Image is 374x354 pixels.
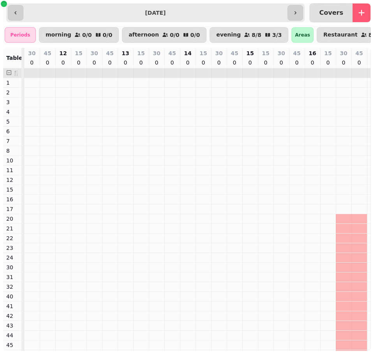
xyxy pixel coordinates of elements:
p: 42 [6,312,18,320]
p: 23 [6,244,18,252]
p: 8 [6,147,18,155]
p: 20 [6,215,18,223]
p: 3 / 3 [272,32,282,38]
p: 41 [6,302,18,310]
p: 22 [6,234,18,242]
p: 3 [6,98,18,106]
p: 0 [356,59,362,66]
p: 4 [6,108,18,116]
p: 45 [355,49,363,57]
p: 31 [6,273,18,281]
p: 30 [277,49,285,57]
p: 7 [6,137,18,145]
p: 15 [324,49,332,57]
p: 0 [29,59,35,66]
span: 🍴 Restaurant [13,70,56,76]
p: 15 [75,49,82,57]
p: 0 [231,59,238,66]
p: 11 [6,166,18,174]
p: 44 [6,331,18,339]
p: 0 [278,59,284,66]
p: 30 [6,263,18,271]
p: 10 [6,157,18,164]
p: 0 [185,59,191,66]
p: 0 [294,59,300,66]
p: 0 / 0 [170,32,180,38]
p: 30 [153,49,160,57]
p: 15 [6,186,18,194]
p: 0 [153,59,160,66]
p: 30 [340,49,347,57]
p: 0 [216,59,222,66]
p: 0 [107,59,113,66]
p: 0 [263,59,269,66]
p: 15 [199,49,207,57]
p: 0 [138,59,144,66]
p: 0 [169,59,175,66]
p: 12 [59,49,67,57]
p: 0 [122,59,129,66]
p: 14 [184,49,191,57]
div: Periods [5,27,36,43]
p: 45 [168,49,176,57]
p: 5 [6,118,18,126]
button: Covers [310,3,353,22]
p: 0 [309,59,316,66]
p: 12 [6,176,18,184]
p: 0 / 0 [103,32,113,38]
p: Covers [319,10,343,16]
p: 0 [200,59,206,66]
button: evening8/83/3 [210,27,288,43]
p: 45 [44,49,51,57]
p: afternoon [129,32,159,38]
p: 15 [262,49,269,57]
p: evening [216,32,241,38]
p: 16 [309,49,316,57]
p: 30 [90,49,98,57]
p: 0 / 0 [82,32,92,38]
p: 24 [6,254,18,262]
p: 45 [231,49,238,57]
p: 0 [44,59,51,66]
p: 8 / 8 [252,32,261,38]
p: 40 [6,293,18,300]
p: 45 [293,49,300,57]
p: 45 [6,341,18,349]
p: 6 [6,127,18,135]
button: morning0/00/0 [39,27,119,43]
p: 0 [340,59,347,66]
p: 0 [60,59,66,66]
p: 17 [6,205,18,213]
p: 32 [6,283,18,291]
div: Areas [291,27,314,43]
p: 15 [137,49,145,57]
p: 15 [246,49,254,57]
p: 21 [6,225,18,232]
p: 0 / 0 [191,32,200,38]
p: morning [46,32,71,38]
p: Restaurant [323,32,358,38]
p: 45 [106,49,113,57]
p: 43 [6,322,18,330]
p: 0 [247,59,253,66]
p: 0 [91,59,97,66]
p: 30 [215,49,222,57]
p: 16 [6,195,18,203]
p: 2 [6,89,18,96]
p: 13 [122,49,129,57]
p: 0 [325,59,331,66]
button: afternoon0/00/0 [122,27,206,43]
p: 30 [28,49,35,57]
p: 0 [76,59,82,66]
span: Table [6,55,23,61]
p: 1 [6,79,18,87]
